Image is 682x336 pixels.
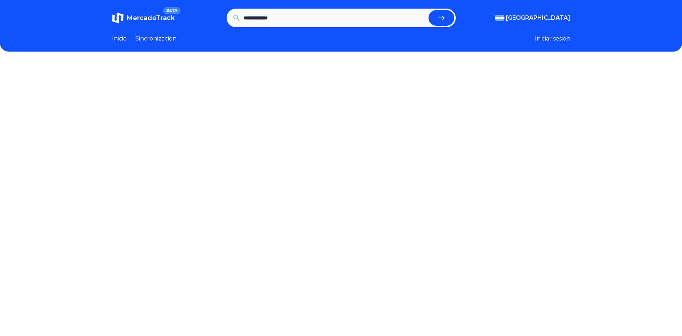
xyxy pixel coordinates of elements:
[535,34,570,43] button: Iniciar sesion
[506,14,570,22] span: [GEOGRAPHIC_DATA]
[495,14,570,22] button: [GEOGRAPHIC_DATA]
[163,7,180,14] span: BETA
[112,12,124,24] img: MercadoTrack
[112,12,175,24] a: MercadoTrackBETA
[112,34,127,43] a: Inicio
[495,15,504,21] img: Argentina
[126,14,175,22] span: MercadoTrack
[135,34,176,43] a: Sincronizacion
